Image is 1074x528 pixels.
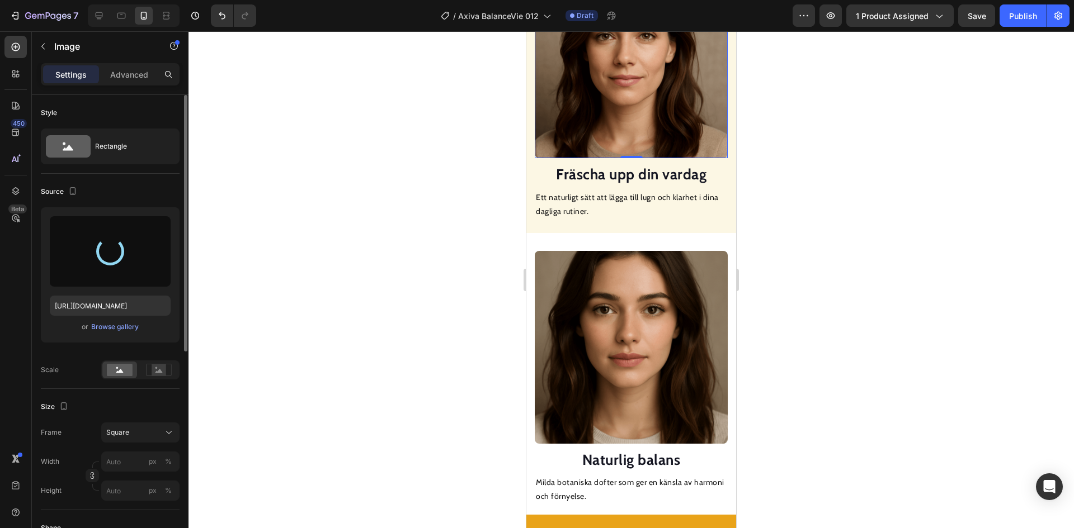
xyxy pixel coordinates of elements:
[110,69,148,80] p: Advanced
[41,184,79,199] div: Source
[453,10,456,22] span: /
[146,484,159,497] button: %
[10,444,200,472] p: Milda botaniska dofter som ger en känsla av harmoni och förnyelse.
[162,484,175,497] button: px
[958,4,995,27] button: Save
[54,40,149,53] p: Image
[41,108,57,118] div: Style
[8,220,201,412] img: gempages_568255358464689193-f01a24f6-0811-4ba0-a291-2a5c41ffcb8f.png
[101,422,180,443] button: Square
[4,4,83,27] button: 7
[149,486,157,496] div: px
[577,11,593,21] span: Draft
[968,11,986,21] span: Save
[11,119,27,128] div: 450
[1009,10,1037,22] div: Publish
[856,10,929,22] span: 1 product assigned
[91,322,139,332] div: Browse gallery
[41,365,59,375] div: Scale
[41,399,70,415] div: Size
[73,9,78,22] p: 7
[106,427,129,437] span: Square
[146,455,159,468] button: %
[846,4,954,27] button: 1 product assigned
[526,31,736,528] iframe: Design area
[82,320,88,334] span: or
[41,486,62,496] label: Height
[50,296,171,316] input: https://example.com/image.jpg
[149,456,157,467] div: px
[1000,4,1047,27] button: Publish
[101,481,180,501] input: px%
[458,10,539,22] span: Axiva BalanceVie 012
[41,427,62,437] label: Frame
[101,451,180,472] input: px%
[91,321,139,332] button: Browse gallery
[8,204,27,213] div: Beta
[165,486,172,496] div: %
[95,134,163,159] div: Rectangle
[211,4,256,27] div: Undo/Redo
[1036,473,1063,500] div: Open Intercom Messenger
[55,69,87,80] p: Settings
[165,456,172,467] div: %
[162,455,175,468] button: px
[41,456,59,467] label: Width
[56,420,154,437] strong: Naturlig balans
